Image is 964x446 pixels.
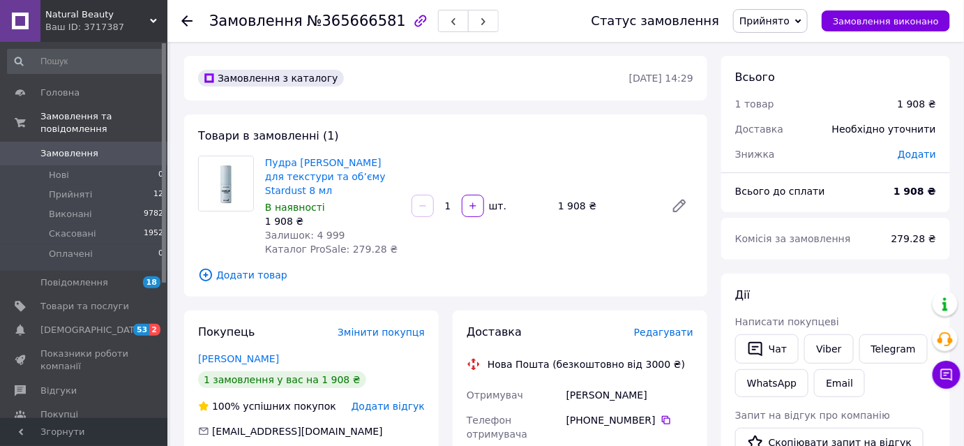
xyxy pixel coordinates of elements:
[735,124,783,135] span: Доставка
[634,327,693,338] span: Редагувати
[40,147,98,160] span: Замовлення
[629,73,693,84] time: [DATE] 14:29
[307,13,406,29] span: №365666581
[859,334,928,364] a: Telegram
[181,14,193,28] div: Повернутися назад
[153,188,163,201] span: 12
[735,70,775,84] span: Всього
[566,413,693,427] div: [PHONE_NUMBER]
[665,192,693,220] a: Редагувати
[735,98,774,110] span: 1 товар
[894,186,936,197] b: 1 908 ₴
[198,129,339,142] span: Товари в замовленні (1)
[804,334,853,364] a: Viber
[898,149,936,160] span: Додати
[133,324,149,336] span: 53
[198,399,336,413] div: успішних покупок
[739,15,790,27] span: Прийнято
[467,389,523,401] span: Отримувач
[45,21,167,34] div: Ваш ID: 3717387
[735,410,890,421] span: Запит на відгук про компанію
[40,276,108,289] span: Повідомлення
[198,353,279,364] a: [PERSON_NAME]
[40,110,167,135] span: Замовлення та повідомлення
[209,13,303,29] span: Замовлення
[898,97,936,111] div: 1 908 ₴
[265,157,386,196] a: Пудра [PERSON_NAME] для текстури та об’єму Stardust 8 мл
[265,230,345,241] span: Залишок: 4 999
[149,324,160,336] span: 2
[822,10,950,31] button: Замовлення виконано
[485,199,508,213] div: шт.
[212,426,383,437] span: [EMAIL_ADDRESS][DOMAIN_NAME]
[735,316,839,327] span: Написати покупцеві
[735,369,808,397] a: WhatsApp
[40,348,129,373] span: Показники роботи компанії
[265,244,398,255] span: Каталог ProSale: 279.28 ₴
[40,300,129,313] span: Товари та послуги
[144,228,163,240] span: 1952
[891,233,936,244] span: 279.28 ₴
[467,325,522,339] span: Доставка
[144,208,163,221] span: 9782
[158,169,163,181] span: 0
[484,357,688,371] div: Нова Пошта (безкоштовно від 3000 ₴)
[198,371,366,388] div: 1 замовлення у вас на 1 908 ₴
[49,228,96,240] span: Скасовані
[198,70,344,87] div: Замовлення з каталогу
[352,401,425,412] span: Додати відгук
[735,186,825,197] span: Всього до сплати
[265,202,325,213] span: В наявності
[735,149,775,160] span: Знижка
[338,327,425,338] span: Змінити покупця
[592,14,720,28] div: Статус замовлення
[198,325,255,339] span: Покупець
[833,16,939,27] span: Замовлення виконано
[552,196,660,216] div: 1 908 ₴
[735,334,799,364] button: Чат
[158,248,163,260] span: 0
[49,208,92,221] span: Виконані
[49,169,69,181] span: Нові
[40,87,80,99] span: Головна
[814,369,865,397] button: Email
[824,114,944,144] div: Необхідно уточнити
[45,8,150,21] span: Natural Beauty
[143,276,160,288] span: 18
[49,188,92,201] span: Прийняті
[199,156,253,211] img: Пудра Keune для текстури та об’єму Stardust 8 мл
[40,408,78,421] span: Покупці
[467,415,527,440] span: Телефон отримувача
[198,267,693,283] span: Додати товар
[7,49,165,74] input: Пошук
[735,233,851,244] span: Комісія за замовлення
[40,385,77,397] span: Відгуки
[735,288,750,302] span: Дії
[564,382,696,408] div: [PERSON_NAME]
[933,361,961,389] button: Чат з покупцем
[40,324,144,336] span: [DEMOGRAPHIC_DATA]
[212,401,240,412] span: 100%
[265,214,400,228] div: 1 908 ₴
[49,248,93,260] span: Оплачені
